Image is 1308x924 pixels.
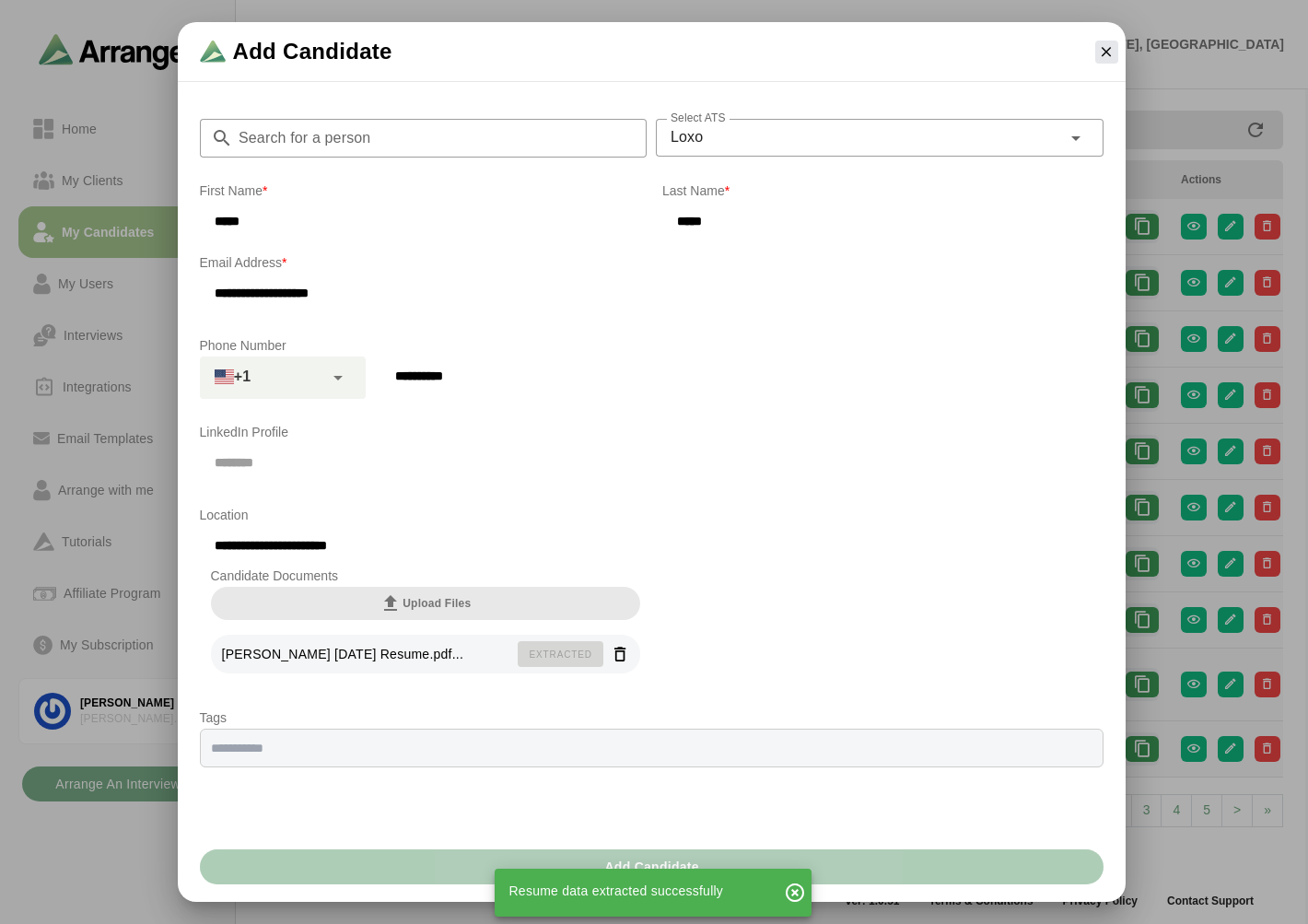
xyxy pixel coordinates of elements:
[233,37,392,66] span: Add Candidate
[603,849,699,884] span: Add Candidate
[211,565,641,587] p: Candidate Documents
[200,707,1104,729] p: Tags
[222,647,464,661] span: [PERSON_NAME] [DATE] Resume.pdf...
[200,251,1104,274] p: Email Address
[671,125,703,149] span: Loxo
[380,592,471,614] span: Upload Files
[200,849,1104,884] button: Add Candidate
[200,334,1104,357] p: Phone Number
[662,180,1104,202] p: Last Name
[200,504,1104,526] p: Location
[200,180,641,202] p: First Name
[509,883,724,898] span: Resume data extracted successfully
[211,587,641,620] button: Upload Files
[200,421,1104,443] p: LinkedIn Profile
